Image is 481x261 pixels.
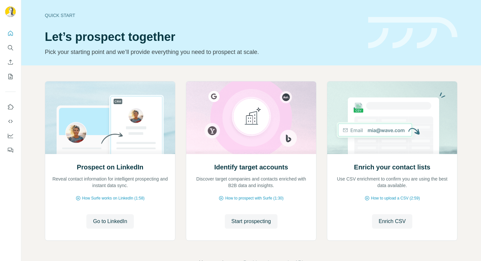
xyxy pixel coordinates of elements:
button: Search [5,42,16,54]
span: Enrich CSV [379,217,406,225]
button: Start prospecting [225,214,277,229]
button: Dashboard [5,130,16,142]
span: Go to LinkedIn [93,217,127,225]
button: Enrich CSV [372,214,412,229]
div: Quick start [45,12,360,19]
h1: Let’s prospect together [45,30,360,43]
button: Enrich CSV [5,56,16,68]
img: banner [368,17,457,49]
button: Go to LinkedIn [86,214,134,229]
button: Quick start [5,27,16,39]
button: Feedback [5,144,16,156]
img: Prospect on LinkedIn [45,81,175,154]
h2: Enrich your contact lists [354,163,430,172]
h2: Identify target accounts [214,163,288,172]
span: Start prospecting [231,217,271,225]
p: Use CSV enrichment to confirm you are using the best data available. [334,176,451,189]
p: Pick your starting point and we’ll provide everything you need to prospect at scale. [45,47,360,57]
button: Use Surfe on LinkedIn [5,101,16,113]
h2: Prospect on LinkedIn [77,163,143,172]
button: Use Surfe API [5,115,16,127]
img: Enrich your contact lists [327,81,457,154]
span: How to upload a CSV (2:59) [371,195,420,201]
button: My lists [5,71,16,82]
img: Identify target accounts [186,81,316,154]
p: Reveal contact information for intelligent prospecting and instant data sync. [52,176,169,189]
p: Discover target companies and contacts enriched with B2B data and insights. [193,176,310,189]
img: Avatar [5,7,16,17]
span: How to prospect with Surfe (1:30) [225,195,283,201]
span: How Surfe works on LinkedIn (1:58) [82,195,145,201]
